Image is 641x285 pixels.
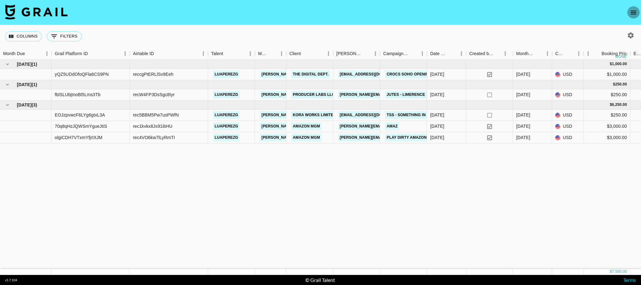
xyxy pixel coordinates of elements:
[154,49,163,58] button: Sort
[338,70,408,78] a: [EMAIL_ADDRESS][DOMAIN_NAME]
[246,49,255,58] button: Menu
[516,48,534,60] div: Month Due
[213,70,240,78] a: luaperezg
[52,48,130,60] div: Grail Platform ID
[552,69,583,80] div: USD
[418,49,427,58] button: Menu
[133,123,172,129] div: rec1kvkx8Js91ibHU
[213,134,240,142] a: luaperezg
[42,49,52,58] button: Menu
[583,49,593,58] button: Menu
[305,277,335,283] div: © Grail Talent
[55,71,109,77] div: yQZ5UDdOfoQFla6CS9PN
[17,102,32,108] span: [DATE]
[25,49,34,58] button: Sort
[55,91,100,98] div: fblSLUbjtnoBl5Lms3Tb
[385,122,399,130] a: Amaz
[130,48,208,60] div: Airtable ID
[32,102,37,108] span: ( 3 )
[338,122,440,130] a: [PERSON_NAME][EMAIL_ADDRESS][DOMAIN_NAME]
[3,101,12,109] button: hide children
[17,81,32,88] span: [DATE]
[516,112,530,118] div: Sep '25
[615,82,627,87] div: 250.00
[494,49,502,58] button: Sort
[543,49,552,58] button: Menu
[583,121,630,132] div: $3,000.00
[5,278,17,282] div: v 1.7.104
[430,134,444,141] div: 9/30/2025
[427,48,466,60] div: Date Created
[3,80,12,89] button: hide children
[583,89,630,101] div: $250.00
[17,61,32,67] span: [DATE]
[208,48,255,60] div: Talent
[268,49,277,58] button: Sort
[583,69,630,80] div: $1,000.00
[612,61,627,67] div: 1,000.00
[286,48,333,60] div: Client
[627,6,640,19] button: open drawer
[430,71,444,77] div: 7/31/2025
[213,122,240,130] a: luaperezg
[552,132,583,143] div: USD
[133,134,175,141] div: rec4VO6kw7lLyRmTI
[55,112,105,118] div: EOJzpvwcF6LYg6gtxL3A
[457,49,466,58] button: Menu
[3,48,25,60] div: Month Due
[260,70,394,78] a: [PERSON_NAME][EMAIL_ADDRESS][PERSON_NAME][DOMAIN_NAME]
[3,60,12,69] button: hide children
[336,48,362,60] div: [PERSON_NAME]
[277,49,286,58] button: Menu
[223,49,232,58] button: Sort
[516,134,530,141] div: Sep '25
[291,91,336,99] a: Producer Labs LLC
[552,110,583,121] div: USD
[565,49,574,58] button: Sort
[516,71,530,77] div: Jul '25
[199,49,208,58] button: Menu
[430,112,444,118] div: 9/5/2025
[555,48,565,60] div: Currency
[574,49,583,58] button: Menu
[593,49,602,58] button: Sort
[534,49,543,58] button: Sort
[133,71,173,77] div: reccgPtERLlSv9Eeh
[133,91,175,98] div: recW4FP3DsSgc8Iyr
[430,123,444,129] div: 9/19/2025
[291,134,322,142] a: Amazon MGM
[552,48,583,60] div: Currency
[55,48,88,60] div: Grail Platform ID
[516,123,530,129] div: Sep '25
[120,49,130,58] button: Menu
[513,48,552,60] div: Month Due
[211,48,223,60] div: Talent
[291,111,338,119] a: KORA WORKS LIMITED
[289,48,301,60] div: Client
[613,82,615,87] div: $
[213,111,240,119] a: luaperezg
[260,111,394,119] a: [PERSON_NAME][EMAIL_ADDRESS][PERSON_NAME][DOMAIN_NAME]
[610,61,612,67] div: $
[385,134,439,142] a: Play Dirty Amazon MGM
[583,110,630,121] div: $250.00
[380,48,427,60] div: Campaign (Type)
[469,48,494,60] div: Created by Grail Team
[133,112,179,118] div: rec5BBM5Pw7usPWfN
[333,48,380,60] div: Booker
[291,122,322,130] a: Amazon MGM
[501,49,510,58] button: Menu
[5,31,42,41] button: Select columns
[260,122,394,130] a: [PERSON_NAME][EMAIL_ADDRESS][PERSON_NAME][DOMAIN_NAME]
[55,134,102,141] div: olgiCDH7VTxmYfjrIXJM
[383,48,409,60] div: Campaign (Type)
[385,70,433,78] a: Crocs SOHO Opening
[430,48,448,60] div: Date Created
[47,31,82,41] button: Show filters
[430,91,444,98] div: 8/26/2025
[385,91,427,99] a: Jutes - Limerence
[301,49,310,58] button: Sort
[610,269,612,274] div: $
[324,49,333,58] button: Menu
[610,102,612,107] div: $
